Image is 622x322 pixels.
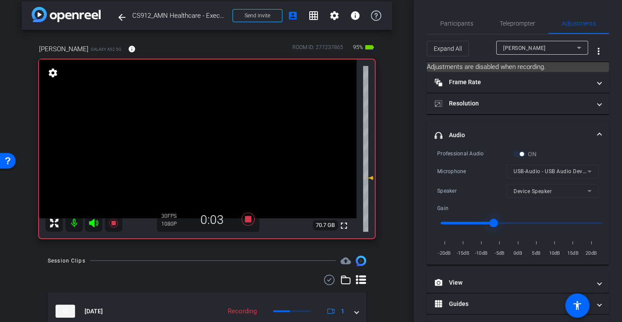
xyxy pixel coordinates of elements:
[427,62,609,72] mat-card: Adjustments are disabled when recording.
[340,256,351,266] span: Destinations for your clips
[434,40,462,57] span: Expand All
[48,256,85,265] div: Session Clips
[427,272,609,293] mat-expansion-panel-header: View
[566,249,580,258] span: 15dB
[356,256,366,266] img: Session clips
[474,249,489,258] span: -10dB
[47,68,59,78] mat-icon: settings
[427,293,609,314] mat-expansion-panel-header: Guides
[117,12,127,23] mat-icon: arrow_back
[503,45,546,51] span: [PERSON_NAME]
[245,12,270,19] span: Send invite
[341,307,344,316] span: 1
[308,10,319,21] mat-icon: grid_on
[437,149,513,158] div: Professional Audio
[435,99,591,108] mat-panel-title: Resolution
[593,46,604,56] mat-icon: more_vert
[85,307,103,316] span: [DATE]
[292,43,343,56] div: ROOM ID: 277237865
[427,72,609,93] mat-expansion-panel-header: Frame Rate
[128,45,136,53] mat-icon: info
[167,213,177,219] span: FPS
[183,213,241,227] div: 0:03
[352,40,364,54] span: 95%
[547,249,562,258] span: 10dB
[435,278,591,287] mat-panel-title: View
[427,93,609,114] mat-expansion-panel-header: Resolution
[56,305,75,318] img: thumb-nail
[350,10,360,21] mat-icon: info
[529,249,543,258] span: 5dB
[329,10,340,21] mat-icon: settings
[132,7,227,24] span: CS912_AMN Healthcare - Executive Search_Russell [PERSON_NAME]
[437,249,452,258] span: -20dB
[161,213,183,220] div: 30
[435,299,591,309] mat-panel-title: Guides
[588,41,609,62] button: More Options for Adjustments Panel
[572,300,583,311] mat-icon: accessibility
[39,44,88,54] span: [PERSON_NAME]
[91,46,121,53] span: Galaxy A52 5G
[437,187,507,195] div: Speaker
[435,78,591,87] mat-panel-title: Frame Rate
[232,9,282,22] button: Send invite
[500,20,535,26] span: Teleprompter
[437,167,507,176] div: Microphone
[440,20,473,26] span: Participants
[364,42,375,53] mat-icon: battery_std
[32,7,101,22] img: app-logo
[455,249,470,258] span: -15dB
[435,131,591,140] mat-panel-title: Audio
[427,149,609,265] div: Audio
[363,173,373,183] mat-icon: -7 dB
[437,204,513,213] div: Gain
[511,249,525,258] span: 0dB
[223,306,261,316] div: Recording
[427,41,469,56] button: Expand All
[161,220,183,227] div: 1080P
[339,220,349,231] mat-icon: fullscreen
[526,150,537,158] label: ON
[313,220,338,230] span: 70.7 GB
[492,249,507,258] span: -5dB
[340,256,351,266] mat-icon: cloud_upload
[584,249,599,258] span: 20dB
[427,122,609,149] mat-expansion-panel-header: Audio
[288,10,298,21] mat-icon: account_box
[562,20,596,26] span: Adjustments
